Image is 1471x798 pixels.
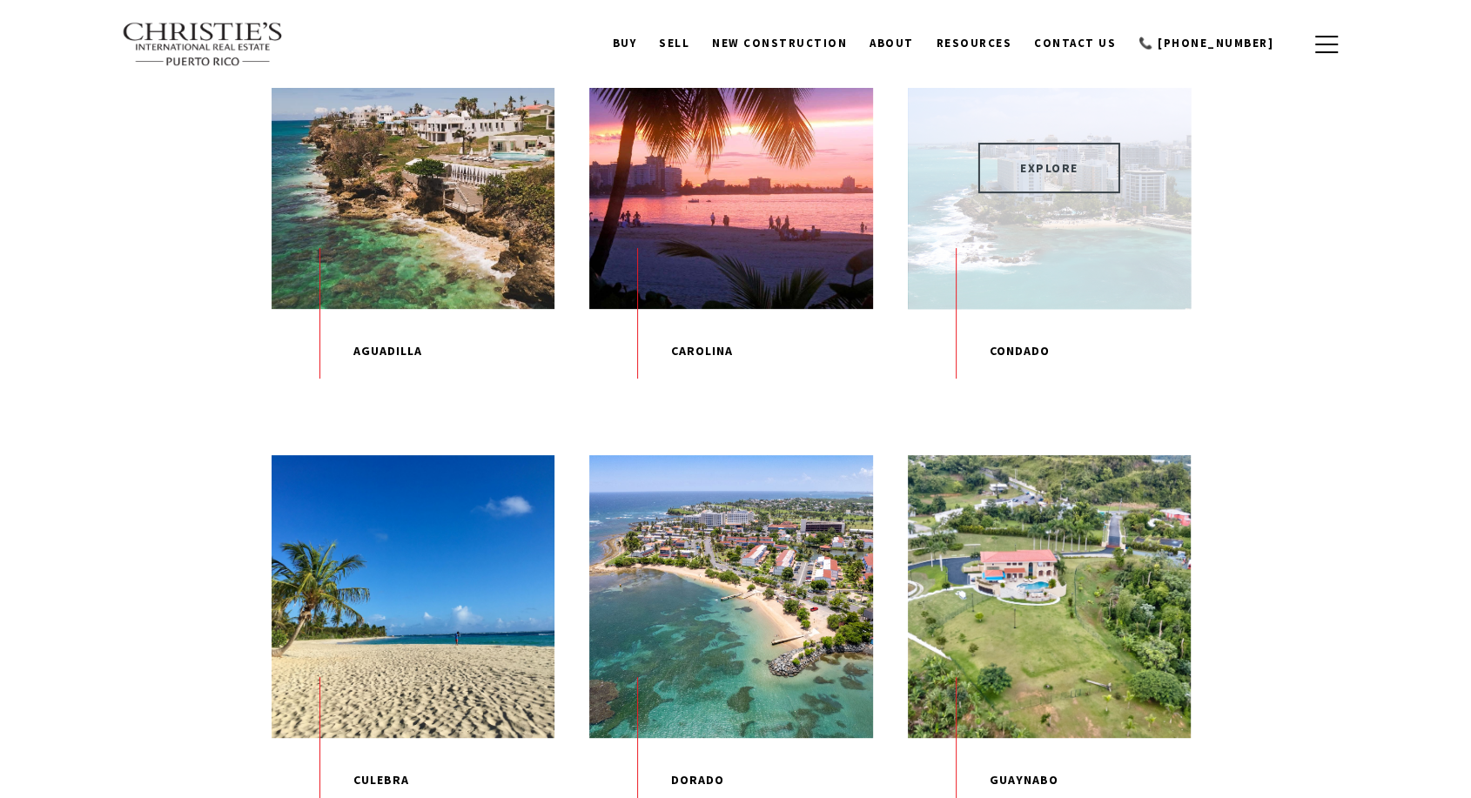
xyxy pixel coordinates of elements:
[589,26,872,394] a: Isla Verde Beach in Carolina Puerto Rico Carolina
[908,26,1191,394] a: tall buildings by the sea EXPLORE Condado
[712,36,847,50] span: New Construction
[925,27,1024,60] a: Resources
[272,309,554,394] p: Aguadilla
[272,26,554,394] a: Aguadilla Puerto Rico Aguadilla
[1139,36,1273,50] span: 📞 [PHONE_NUMBER]
[122,22,284,67] img: Christie's International Real Estate text transparent background
[908,309,1191,394] p: Condado
[1034,36,1116,50] span: Contact Us
[589,309,872,394] p: Carolina
[648,27,701,60] a: SELL
[858,27,925,60] a: About
[601,27,648,60] a: BUY
[701,27,858,60] a: New Construction
[1127,27,1285,60] a: 📞 [PHONE_NUMBER]
[978,143,1120,193] span: EXPLORE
